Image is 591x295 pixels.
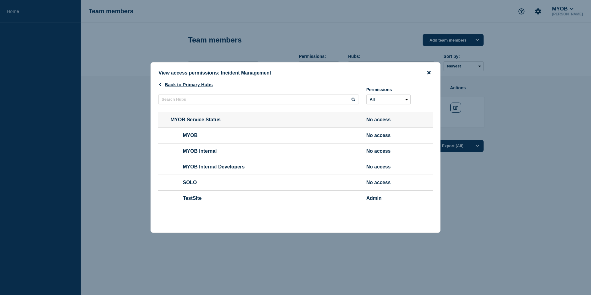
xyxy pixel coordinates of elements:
[366,196,411,201] span: Admin
[158,95,359,104] input: Search Hubs
[366,133,411,138] span: No access
[425,70,432,76] button: close button
[366,117,411,123] span: No access
[151,70,440,76] div: View access permissions: Incident Management
[158,117,359,123] span: MYOB Service Status
[366,180,411,185] span: No access
[171,164,359,170] span: MYOB Internal Developers
[171,148,359,154] span: MYOB Internal
[171,180,359,185] span: SOLO
[171,196,359,201] span: TestSIte
[366,148,411,154] span: No access
[366,87,411,92] div: Permissions
[158,82,213,87] button: Back to Primary Hubs
[366,164,411,170] span: No access
[171,133,359,138] span: MYOB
